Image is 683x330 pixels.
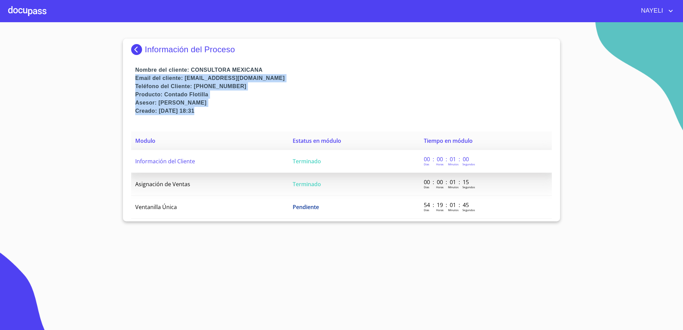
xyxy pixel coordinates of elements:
p: 00 : 00 : 01 : 15 [424,178,470,186]
p: Creado: [DATE] 18:31 [135,107,552,115]
p: Horas [436,208,444,212]
span: Ventanilla Única [135,203,177,211]
span: Pendiente [293,203,319,211]
p: Dias [424,208,429,212]
p: Horas [436,185,444,189]
span: Tiempo en módulo [424,137,473,145]
p: Email del cliente: [EMAIL_ADDRESS][DOMAIN_NAME] [135,74,552,82]
span: Asignación de Ventas [135,180,190,188]
p: Dias [424,162,429,166]
span: Terminado [293,180,321,188]
p: Información del Proceso [145,45,235,54]
span: Modulo [135,137,155,145]
p: Segundos [462,185,475,189]
p: Nombre del cliente: CONSULTORA MEXICANA [135,66,552,74]
p: Segundos [462,162,475,166]
p: Minutos [448,162,459,166]
p: Minutos [448,185,459,189]
p: 00 : 00 : 01 : 00 [424,155,470,163]
div: Información del Proceso [131,44,552,55]
p: Producto: Contado Flotilla [135,91,552,99]
p: Horas [436,162,444,166]
p: Teléfono del Cliente: [PHONE_NUMBER] [135,82,552,91]
p: 54 : 19 : 01 : 45 [424,201,470,209]
p: Minutos [448,208,459,212]
span: Terminado [293,157,321,165]
span: Estatus en módulo [293,137,341,145]
img: Docupass spot blue [131,44,145,55]
p: Dias [424,185,429,189]
button: account of current user [636,5,675,16]
p: Segundos [462,208,475,212]
span: Información del Cliente [135,157,195,165]
p: Asesor: [PERSON_NAME] [135,99,552,107]
span: NAYELI [636,5,667,16]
